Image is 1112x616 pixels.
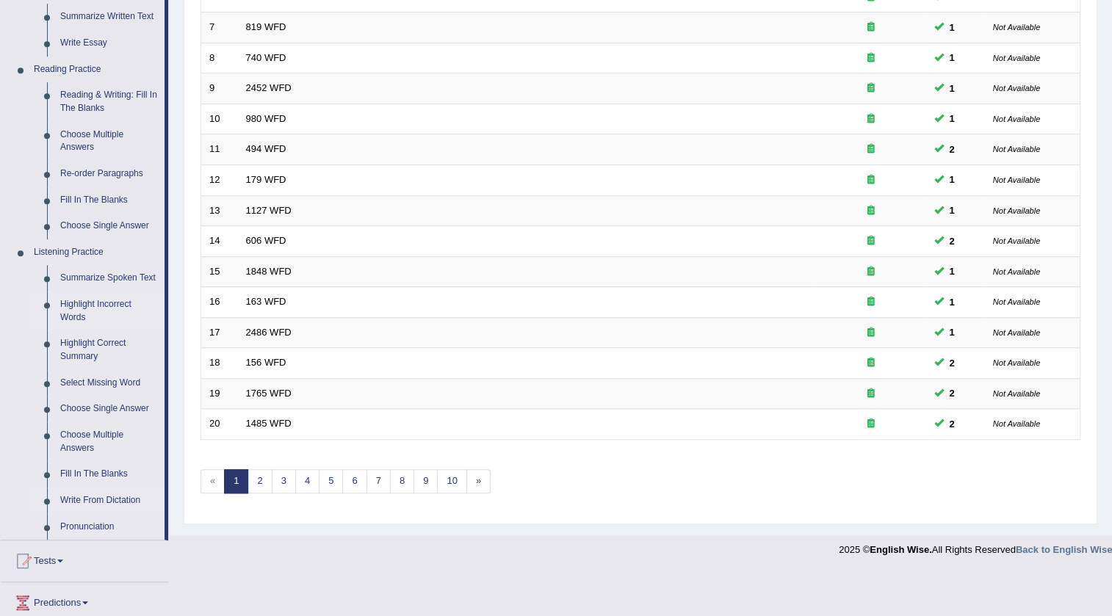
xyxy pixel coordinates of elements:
td: 12 [201,164,238,195]
a: Fill In The Blanks [54,187,165,214]
td: 16 [201,287,238,318]
td: 13 [201,195,238,226]
a: 1127 WFD [246,205,292,216]
td: 19 [201,378,238,409]
span: You can still take this question [944,233,961,249]
span: « [201,469,225,493]
a: Tests [1,540,168,577]
small: Not Available [993,145,1040,153]
a: 494 WFD [246,143,286,154]
span: You can still take this question [944,385,961,401]
a: 6 [342,469,367,493]
small: Not Available [993,54,1040,62]
td: 11 [201,134,238,165]
a: Back to English Wise [1016,544,1112,555]
a: Re-order Paragraphs [54,161,165,187]
td: 10 [201,104,238,134]
strong: English Wise. [870,544,931,555]
div: Exam occurring question [824,142,918,156]
td: 20 [201,409,238,440]
a: Choose Multiple Answers [54,422,165,461]
a: 1765 WFD [246,388,292,399]
a: 9 [414,469,438,493]
div: Exam occurring question [824,21,918,35]
a: 3 [272,469,296,493]
span: You can still take this question [944,50,961,65]
small: Not Available [993,206,1040,215]
span: You can still take this question [944,203,961,218]
div: 2025 © All Rights Reserved [839,535,1112,557]
a: 10 [437,469,466,493]
a: Reading & Writing: Fill In The Blanks [54,82,165,121]
small: Not Available [993,297,1040,306]
span: You can still take this question [944,416,961,432]
a: 179 WFD [246,174,286,185]
div: Exam occurring question [824,326,918,340]
a: Fill In The Blanks [54,461,165,488]
td: 8 [201,43,238,73]
a: Reading Practice [27,57,165,83]
td: 18 [201,348,238,379]
span: You can still take this question [944,294,961,310]
a: Summarize Spoken Text [54,265,165,291]
a: 4 [295,469,319,493]
div: Exam occurring question [824,173,918,187]
a: Write Essay [54,30,165,57]
a: 2452 WFD [246,82,292,93]
a: » [466,469,491,493]
a: 7 [367,469,391,493]
a: 980 WFD [246,113,286,124]
a: 1485 WFD [246,418,292,429]
a: Choose Single Answer [54,213,165,239]
a: Write From Dictation [54,488,165,514]
small: Not Available [993,419,1040,428]
td: 7 [201,12,238,43]
div: Exam occurring question [824,417,918,431]
a: Listening Practice [27,239,165,266]
a: Highlight Correct Summary [54,330,165,369]
a: 606 WFD [246,235,286,246]
div: Exam occurring question [824,204,918,218]
span: You can still take this question [944,172,961,187]
a: 819 WFD [246,21,286,32]
a: 2486 WFD [246,327,292,338]
td: 17 [201,317,238,348]
div: Exam occurring question [824,356,918,370]
span: You can still take this question [944,20,961,35]
td: 14 [201,226,238,257]
a: 740 WFD [246,52,286,63]
span: You can still take this question [944,111,961,126]
small: Not Available [993,328,1040,337]
a: Highlight Incorrect Words [54,291,165,330]
span: You can still take this question [944,264,961,279]
div: Exam occurring question [824,265,918,279]
small: Not Available [993,84,1040,93]
div: Exam occurring question [824,51,918,65]
a: 8 [390,469,414,493]
div: Exam occurring question [824,234,918,248]
div: Exam occurring question [824,295,918,309]
small: Not Available [993,115,1040,123]
small: Not Available [993,23,1040,32]
span: You can still take this question [944,355,961,371]
span: You can still take this question [944,325,961,340]
small: Not Available [993,236,1040,245]
small: Not Available [993,389,1040,398]
a: Select Missing Word [54,370,165,396]
a: Choose Multiple Answers [54,122,165,161]
small: Not Available [993,267,1040,276]
a: 156 WFD [246,357,286,368]
td: 15 [201,256,238,287]
div: Exam occurring question [824,387,918,401]
a: 1 [224,469,248,493]
div: Exam occurring question [824,112,918,126]
a: Summarize Written Text [54,4,165,30]
a: 163 WFD [246,296,286,307]
span: You can still take this question [944,142,961,157]
span: You can still take this question [944,81,961,96]
a: Pronunciation [54,514,165,540]
a: 1848 WFD [246,266,292,277]
small: Not Available [993,358,1040,367]
a: 5 [319,469,343,493]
